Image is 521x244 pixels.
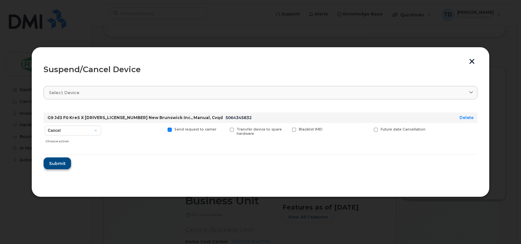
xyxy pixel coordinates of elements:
span: Send request to carrier [174,127,216,132]
div: Choose action [45,136,101,144]
a: Delete [459,115,474,120]
span: Transfer device to spare hardware [237,127,282,136]
span: Future date Cancellation [381,127,425,132]
input: Send request to carrier [160,128,163,131]
input: Blacklist IMEI [284,128,287,131]
span: 5064345832 [225,115,252,120]
input: Future date Cancellation [366,128,369,131]
div: Suspend/Cancel Device [44,66,477,73]
strong: G9 Jd3 F0 Kre5 X [DRIVERS_LICENSE_NUMBER] New Brunswick Inc., Manual, Cvqd [47,115,223,120]
span: Blacklist IMEI [299,127,322,132]
input: Transfer device to spare hardware [222,128,225,131]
